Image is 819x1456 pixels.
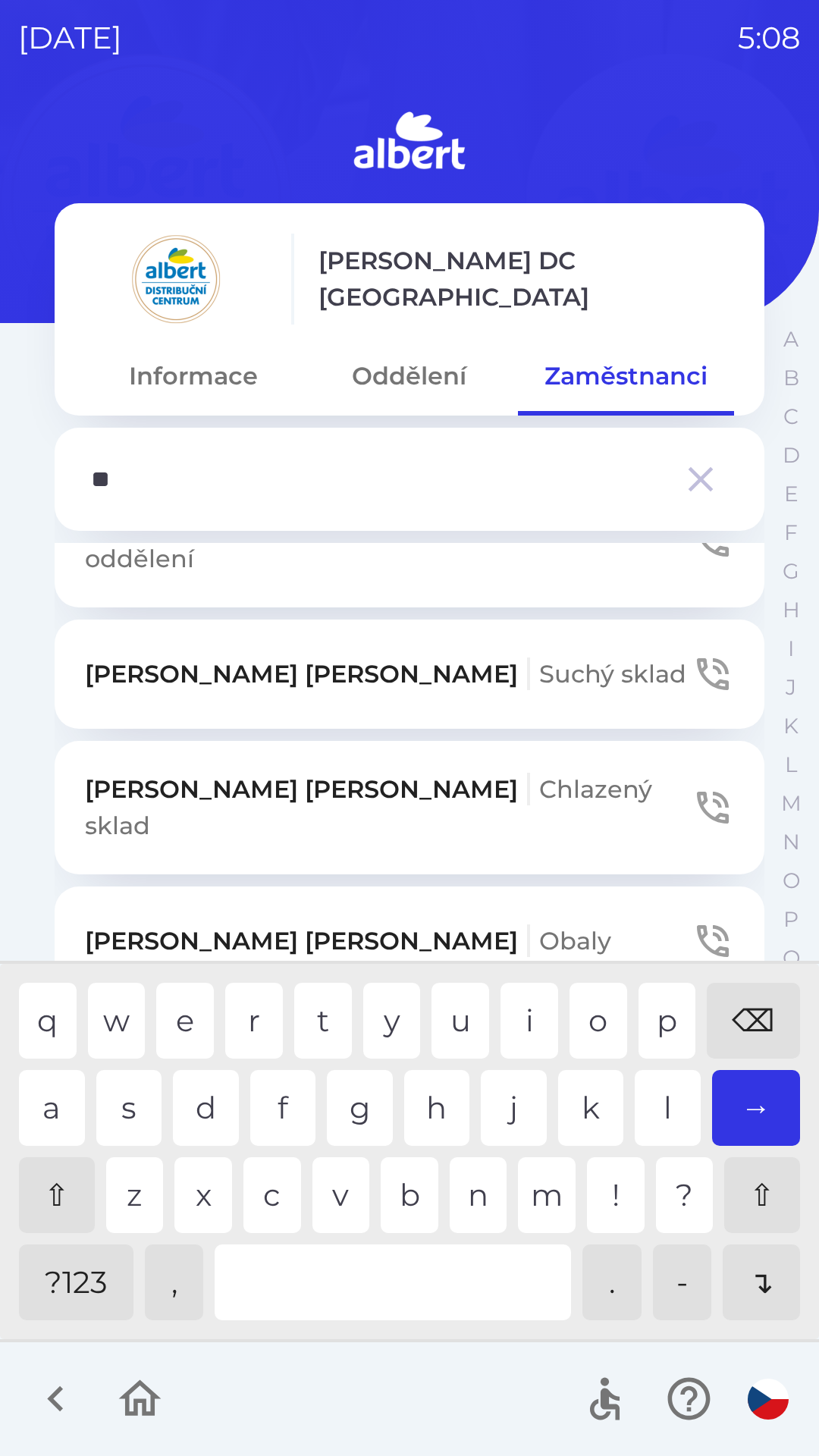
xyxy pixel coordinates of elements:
[85,349,301,403] button: Informace
[55,886,764,996] button: [PERSON_NAME] [PERSON_NAME]Obaly
[318,243,734,315] p: [PERSON_NAME] DC [GEOGRAPHIC_DATA]
[55,620,764,729] button: [PERSON_NAME] [PERSON_NAME]Suchý sklad
[738,15,801,61] p: 5:08
[18,15,122,61] p: [DATE]
[85,923,611,959] p: [PERSON_NAME] [PERSON_NAME]
[55,741,764,874] button: [PERSON_NAME] [PERSON_NAME]Chlazený sklad
[539,926,611,955] span: Obaly
[518,349,734,403] button: Zaměstnanci
[539,659,686,689] span: Suchý sklad
[748,1379,789,1420] img: cs flag
[85,656,686,692] p: [PERSON_NAME] [PERSON_NAME]
[55,106,764,179] img: Logo
[85,234,267,325] img: 092fc4fe-19c8-4166-ad20-d7efd4551fba.png
[85,771,692,844] p: [PERSON_NAME] [PERSON_NAME]
[301,349,517,403] button: Oddělení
